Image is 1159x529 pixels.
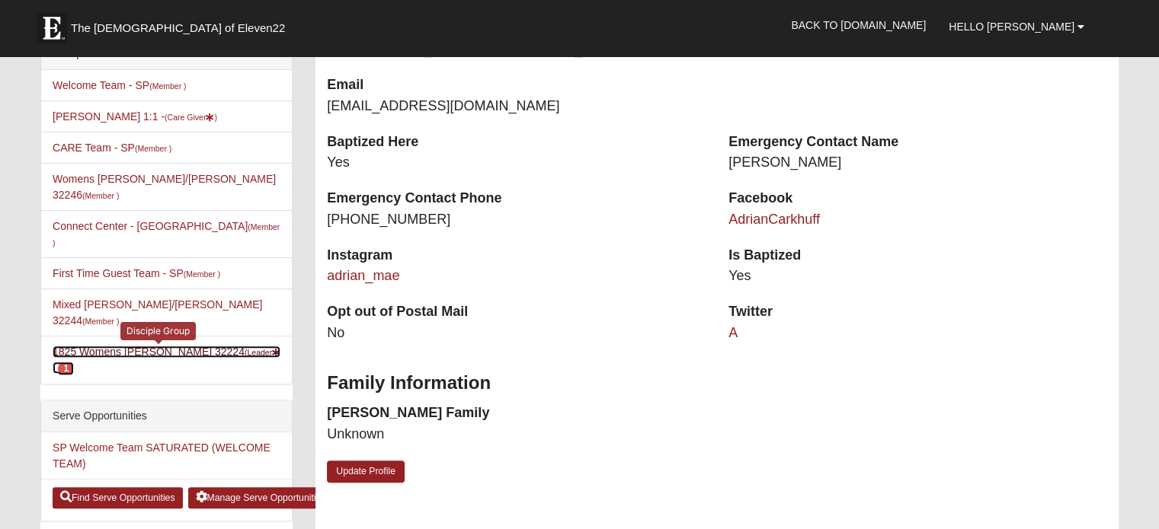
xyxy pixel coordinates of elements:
[41,400,292,432] div: Serve Opportunities
[728,246,1107,266] dt: Is Baptized
[327,302,706,322] dt: Opt out of Postal Mail
[29,5,334,43] a: The [DEMOGRAPHIC_DATA] of Eleven22
[937,8,1096,46] a: Hello [PERSON_NAME]
[327,403,706,423] dt: [PERSON_NAME] Family
[728,325,738,340] a: A
[184,269,220,279] small: (Member )
[327,372,1107,394] h3: Family Information
[120,322,196,339] div: Disciple Group
[728,266,1107,286] dd: Yes
[53,267,220,279] a: First Time Guest Team - SP(Member )
[53,298,262,327] a: Mixed [PERSON_NAME]/[PERSON_NAME] 32244(Member )
[780,6,937,44] a: Back to [DOMAIN_NAME]
[728,132,1107,152] dt: Emergency Contact Name
[53,220,280,248] a: Connect Center - [GEOGRAPHIC_DATA](Member )
[82,191,119,200] small: (Member )
[82,317,119,326] small: (Member )
[327,323,706,343] dd: No
[327,210,706,230] dd: [PHONE_NUMBER]
[165,113,217,122] small: (Care Giver )
[728,189,1107,209] dt: Facebook
[53,441,271,470] a: SP Welcome Team SATURATED (WELCOME TEAM)
[327,268,399,283] a: adrian_mae
[71,21,285,36] span: The [DEMOGRAPHIC_DATA] of Eleven22
[327,97,706,116] dd: [EMAIL_ADDRESS][DOMAIN_NAME]
[37,13,67,43] img: Eleven22 logo
[188,487,334,508] a: Manage Serve Opportunities
[327,153,706,173] dd: Yes
[53,142,171,154] a: CARE Team - SP(Member )
[149,81,186,91] small: (Member )
[728,212,820,227] a: AdrianCarkhuff
[327,425,706,445] dd: Unknown
[53,79,187,91] a: Welcome Team - SP(Member )
[53,173,276,201] a: Womens [PERSON_NAME]/[PERSON_NAME] 32246(Member )
[135,144,171,153] small: (Member )
[58,362,74,375] span: number of pending members
[728,302,1107,322] dt: Twitter
[53,110,217,123] a: [PERSON_NAME] 1:1 -(Care Giver)
[728,153,1107,173] dd: [PERSON_NAME]
[949,21,1074,33] span: Hello [PERSON_NAME]
[327,75,706,95] dt: Email
[53,487,183,508] a: Find Serve Opportunities
[327,460,405,483] a: Update Profile
[327,189,706,209] dt: Emergency Contact Phone
[53,346,280,374] a: 1825 Womens [PERSON_NAME] 32224(Leader) 1
[327,246,706,266] dt: Instagram
[327,132,706,152] dt: Baptized Here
